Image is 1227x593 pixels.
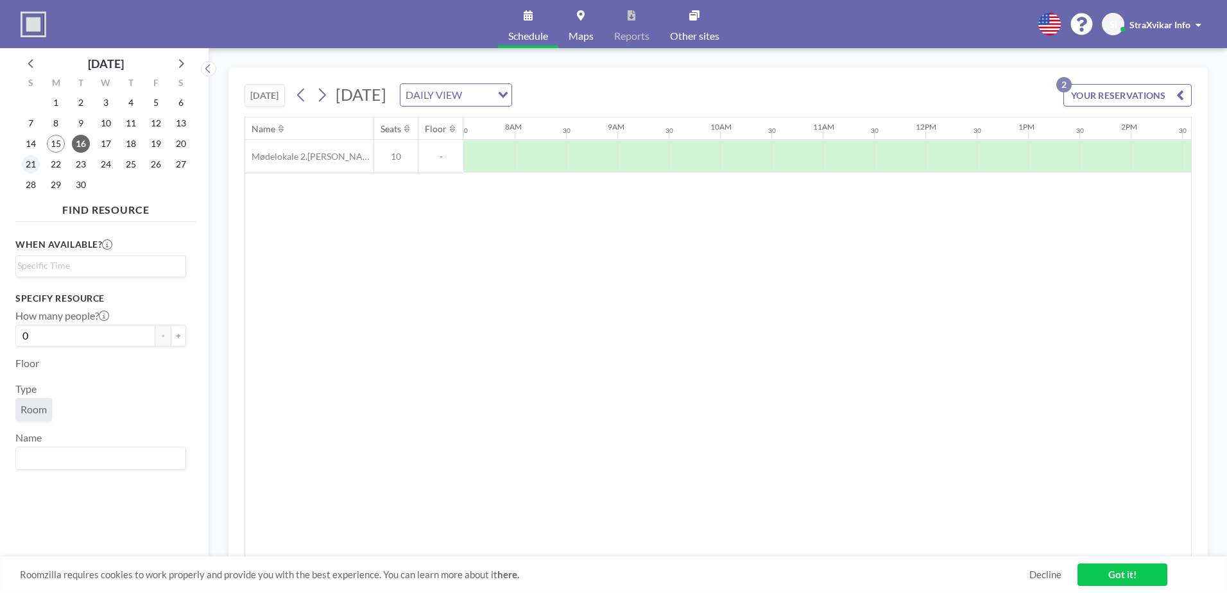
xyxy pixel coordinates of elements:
[97,94,115,112] span: Wednesday, September 3, 2025
[614,31,649,41] span: Reports
[252,123,275,135] div: Name
[155,325,171,347] button: -
[1179,126,1187,135] div: 30
[44,76,69,92] div: M
[168,76,193,92] div: S
[94,76,119,92] div: W
[147,114,165,132] span: Friday, September 12, 2025
[17,259,178,273] input: Search for option
[15,198,196,216] h4: FIND RESOURCE
[97,135,115,153] span: Wednesday, September 17, 2025
[916,122,936,132] div: 12PM
[508,31,548,41] span: Schedule
[143,76,168,92] div: F
[147,135,165,153] span: Friday, September 19, 2025
[17,450,178,467] input: Search for option
[460,126,468,135] div: 30
[172,114,190,132] span: Saturday, September 13, 2025
[1110,19,1117,30] span: SI
[871,126,879,135] div: 30
[122,114,140,132] span: Thursday, September 11, 2025
[1076,126,1084,135] div: 30
[336,85,386,104] span: [DATE]
[172,155,190,173] span: Saturday, September 27, 2025
[47,135,65,153] span: Monday, September 15, 2025
[974,126,981,135] div: 30
[21,403,47,416] span: Room
[16,447,185,469] div: Search for option
[245,84,285,107] button: [DATE]
[72,114,90,132] span: Tuesday, September 9, 2025
[171,325,186,347] button: +
[466,87,490,103] input: Search for option
[72,155,90,173] span: Tuesday, September 23, 2025
[497,569,519,580] a: here.
[47,114,65,132] span: Monday, September 8, 2025
[15,382,37,395] label: Type
[147,155,165,173] span: Friday, September 26, 2025
[22,114,40,132] span: Sunday, September 7, 2025
[47,176,65,194] span: Monday, September 29, 2025
[172,135,190,153] span: Saturday, September 20, 2025
[147,94,165,112] span: Friday, September 5, 2025
[418,151,463,162] span: -
[374,151,418,162] span: 10
[665,126,673,135] div: 30
[172,94,190,112] span: Saturday, September 6, 2025
[97,155,115,173] span: Wednesday, September 24, 2025
[1129,19,1190,30] span: StraXvikar Info
[15,357,39,370] label: Floor
[19,76,44,92] div: S
[20,569,1029,581] span: Roomzilla requires cookies to work properly and provide you with the best experience. You can lea...
[608,122,624,132] div: 9AM
[47,155,65,173] span: Monday, September 22, 2025
[72,135,90,153] span: Tuesday, September 16, 2025
[15,309,109,322] label: How many people?
[122,135,140,153] span: Thursday, September 18, 2025
[505,122,522,132] div: 8AM
[22,155,40,173] span: Sunday, September 21, 2025
[710,122,732,132] div: 10AM
[1056,77,1072,92] p: 2
[1029,569,1061,581] a: Decline
[69,76,94,92] div: T
[122,94,140,112] span: Thursday, September 4, 2025
[813,122,834,132] div: 11AM
[21,12,46,37] img: organization-logo
[670,31,719,41] span: Other sites
[22,176,40,194] span: Sunday, September 28, 2025
[1121,122,1137,132] div: 2PM
[1063,84,1192,107] button: YOUR RESERVATIONS2
[16,256,185,275] div: Search for option
[425,123,447,135] div: Floor
[403,87,465,103] span: DAILY VIEW
[15,293,186,304] h3: Specify resource
[97,114,115,132] span: Wednesday, September 10, 2025
[381,123,401,135] div: Seats
[768,126,776,135] div: 30
[15,431,42,444] label: Name
[1018,122,1034,132] div: 1PM
[400,84,511,106] div: Search for option
[47,94,65,112] span: Monday, September 1, 2025
[1077,563,1167,586] a: Got it!
[569,31,594,41] span: Maps
[118,76,143,92] div: T
[72,94,90,112] span: Tuesday, September 2, 2025
[88,55,124,73] div: [DATE]
[72,176,90,194] span: Tuesday, September 30, 2025
[245,151,373,162] span: Mødelokale 2.[PERSON_NAME] (Lokale 14)
[122,155,140,173] span: Thursday, September 25, 2025
[22,135,40,153] span: Sunday, September 14, 2025
[563,126,571,135] div: 30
